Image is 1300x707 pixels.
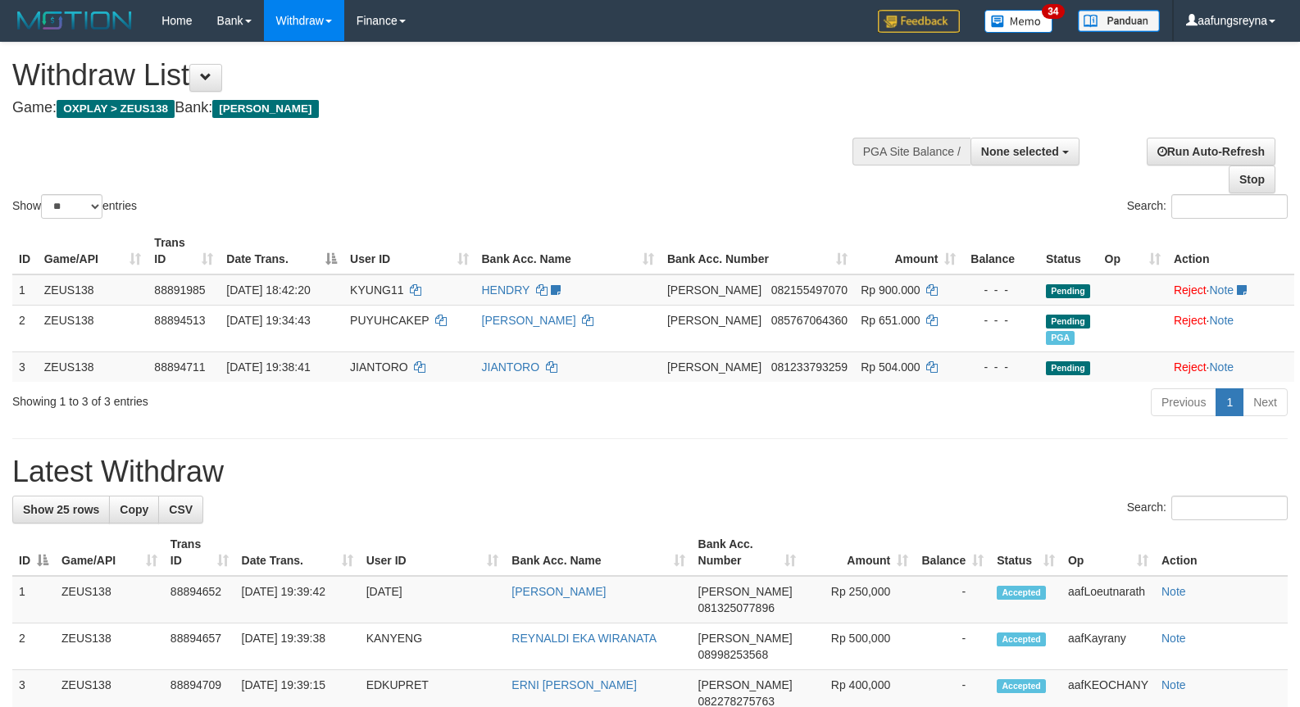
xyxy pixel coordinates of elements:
[12,274,38,306] td: 1
[1046,361,1090,375] span: Pending
[981,145,1059,158] span: None selected
[997,586,1046,600] span: Accepted
[23,503,99,516] span: Show 25 rows
[226,314,310,327] span: [DATE] 19:34:43
[154,314,205,327] span: 88894513
[1167,274,1294,306] td: ·
[802,576,915,623] td: Rp 250,000
[1243,388,1288,416] a: Next
[235,529,360,576] th: Date Trans.: activate to sort column ascending
[41,194,102,219] select: Showentries
[984,10,1053,33] img: Button%20Memo.svg
[1039,228,1098,274] th: Status
[1061,529,1155,576] th: Op: activate to sort column ascending
[55,576,164,623] td: ZEUS138
[482,360,540,374] a: JIANTORO
[962,228,1039,274] th: Balance
[990,529,1061,576] th: Status: activate to sort column ascending
[878,10,960,33] img: Feedback.jpg
[1209,283,1234,297] a: Note
[1167,228,1294,274] th: Action
[854,228,962,274] th: Amount: activate to sort column ascending
[1209,314,1234,327] a: Note
[1155,529,1288,576] th: Action
[861,360,920,374] span: Rp 504.000
[1151,388,1216,416] a: Previous
[350,283,403,297] span: KYUNG11
[1127,496,1288,520] label: Search:
[235,623,360,670] td: [DATE] 19:39:38
[38,228,148,274] th: Game/API: activate to sort column ascending
[698,601,775,614] span: Copy 081325077896 to clipboard
[852,138,970,165] div: PGA Site Balance /
[482,314,576,327] a: [PERSON_NAME]
[38,305,148,351] td: ZEUS138
[505,529,691,576] th: Bank Acc. Name: activate to sort column ascending
[698,678,793,691] span: [PERSON_NAME]
[1078,10,1160,32] img: panduan.png
[1161,632,1186,645] a: Note
[861,314,920,327] span: Rp 651.000
[12,305,38,351] td: 2
[1046,284,1090,298] span: Pending
[1161,678,1186,691] a: Note
[511,632,657,645] a: REYNALDI EKA WIRANATA
[915,576,990,623] td: -
[969,312,1033,329] div: - - -
[12,59,850,92] h1: Withdraw List
[350,314,429,327] span: PUYUHCAKEP
[212,100,318,118] span: [PERSON_NAME]
[771,360,848,374] span: Copy 081233793259 to clipboard
[861,283,920,297] span: Rp 900.000
[12,623,55,670] td: 2
[667,360,761,374] span: [PERSON_NAME]
[360,576,506,623] td: [DATE]
[1209,360,1234,374] a: Note
[360,623,506,670] td: KANYENG
[997,679,1046,693] span: Accepted
[38,351,148,382] td: ZEUS138
[1046,315,1090,329] span: Pending
[1174,360,1207,374] a: Reject
[802,623,915,670] td: Rp 500,000
[148,228,220,274] th: Trans ID: activate to sort column ascending
[1229,165,1275,193] a: Stop
[698,632,793,645] span: [PERSON_NAME]
[1171,496,1288,520] input: Search:
[1046,331,1075,345] span: Marked by aafanarl
[343,228,475,274] th: User ID: activate to sort column ascending
[1147,138,1275,165] a: Run Auto-Refresh
[1174,314,1207,327] a: Reject
[969,359,1033,375] div: - - -
[915,529,990,576] th: Balance: activate to sort column ascending
[164,529,235,576] th: Trans ID: activate to sort column ascending
[235,576,360,623] td: [DATE] 19:39:42
[969,282,1033,298] div: - - -
[1171,194,1288,219] input: Search:
[511,678,636,691] a: ERNI [PERSON_NAME]
[771,283,848,297] span: Copy 082155497070 to clipboard
[1127,194,1288,219] label: Search:
[692,529,803,576] th: Bank Acc. Number: activate to sort column ascending
[12,576,55,623] td: 1
[1042,4,1064,19] span: 34
[698,585,793,598] span: [PERSON_NAME]
[1216,388,1243,416] a: 1
[120,503,148,516] span: Copy
[698,648,769,661] span: Copy 08998253568 to clipboard
[109,496,159,523] a: Copy
[226,360,310,374] span: [DATE] 19:38:41
[158,496,203,523] a: CSV
[220,228,343,274] th: Date Trans.: activate to sort column descending
[12,496,110,523] a: Show 25 rows
[1167,351,1294,382] td: ·
[350,360,408,374] span: JIANTORO
[12,194,137,219] label: Show entries
[360,529,506,576] th: User ID: activate to sort column ascending
[915,623,990,670] td: -
[1061,623,1155,670] td: aafKayrany
[12,228,38,274] th: ID
[12,455,1288,488] h1: Latest Withdraw
[1098,228,1167,274] th: Op: activate to sort column ascending
[12,100,850,116] h4: Game: Bank:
